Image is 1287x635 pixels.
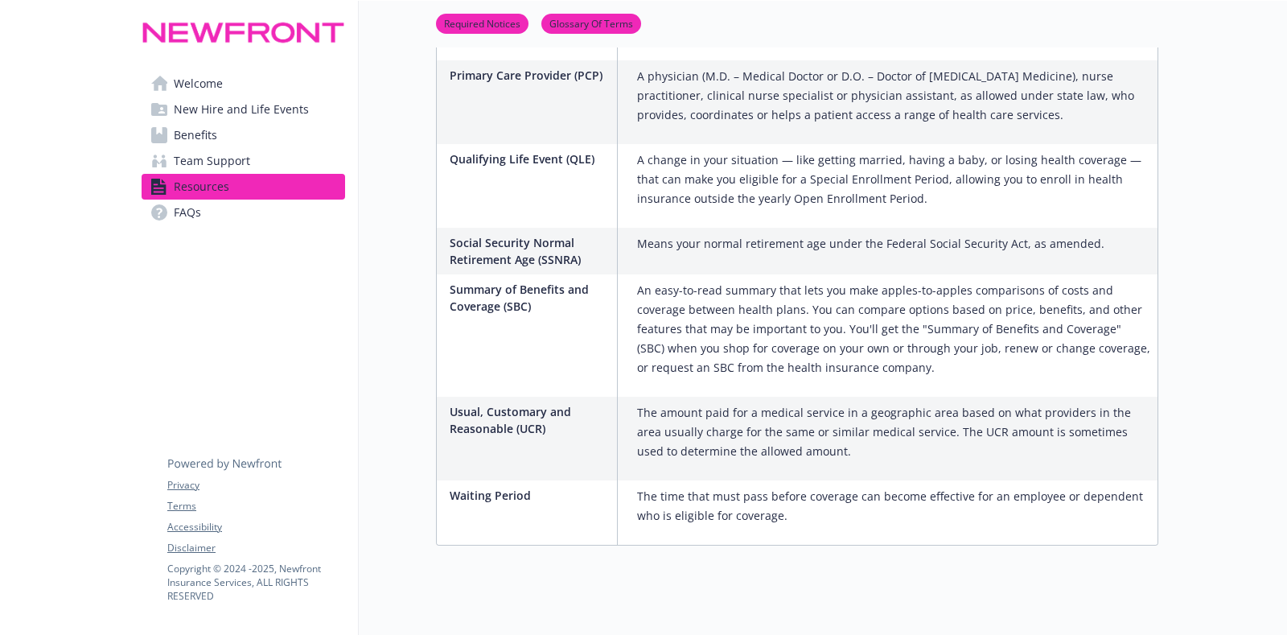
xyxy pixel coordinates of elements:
p: Copyright © 2024 - 2025 , Newfront Insurance Services, ALL RIGHTS RESERVED [167,562,344,603]
span: Team Support [174,148,250,174]
p: Means your normal retirement age under the Federal Social Security Act, as amended. [637,234,1104,254]
a: Accessibility [167,520,344,534]
a: Team Support [142,148,345,174]
p: An easy-to-read summary that lets you make apples-to-apples comparisons of costs and coverage bet... [637,281,1151,377]
a: Glossary Of Terms [541,15,641,31]
a: New Hire and Life Events [142,97,345,122]
p: A physician (M.D. – Medical Doctor or D.O. – Doctor of [MEDICAL_DATA] Medicine), nurse practition... [637,67,1151,125]
p: Summary of Benefits and Coverage (SBC) [450,281,611,315]
p: Primary Care Provider (PCP) [450,67,611,84]
a: Privacy [167,478,344,493]
p: Qualifying Life Event (QLE) [450,151,611,167]
a: Disclaimer [167,541,344,555]
a: Required Notices [436,15,528,31]
span: New Hire and Life Events [174,97,309,122]
a: Benefits [142,122,345,148]
p: Usual, Customary and Reasonable (UCR) [450,403,611,437]
a: Terms [167,499,344,513]
p: Waiting Period [450,487,611,504]
a: FAQs [142,200,345,225]
p: The time that must pass before coverage can become effective for an employee or dependent who is ... [637,487,1151,526]
span: Welcome [174,71,223,97]
a: Welcome [142,71,345,97]
a: Resources [142,174,345,200]
p: A change in your situation — like getting married, having a baby, or losing health coverage — tha... [637,151,1151,208]
span: FAQs [174,200,201,225]
span: Resources [174,174,229,200]
p: Social Security Normal Retirement Age (SSNRA) [450,234,611,268]
p: The amount paid for a medical service in a geographic area based on what providers in the area us... [637,403,1151,461]
span: Benefits [174,122,217,148]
